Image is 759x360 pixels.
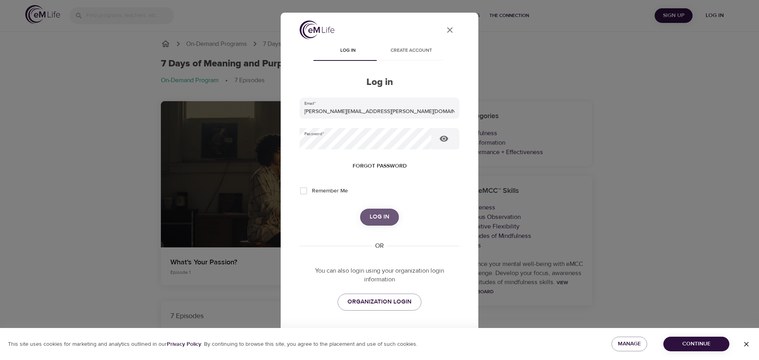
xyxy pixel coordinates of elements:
p: You can also login using your organization login information [300,266,459,285]
span: Remember Me [312,187,348,195]
h2: Log in [300,77,459,88]
div: OR [372,241,387,251]
button: Forgot password [349,159,410,173]
a: ORGANIZATION LOGIN [338,294,421,310]
b: Privacy Policy [167,341,201,348]
span: Continue [670,339,723,349]
span: Create account [384,47,438,55]
span: Log in [321,47,375,55]
span: Manage [618,339,641,349]
span: ORGANIZATION LOGIN [347,297,412,307]
span: Log in [370,212,389,222]
div: disabled tabs example [300,42,459,61]
button: close [440,21,459,40]
span: Forgot password [353,161,407,171]
button: Log in [360,209,399,225]
img: logo [300,21,334,39]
